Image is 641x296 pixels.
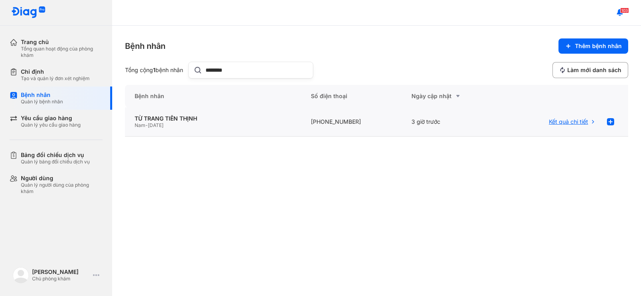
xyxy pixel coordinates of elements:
[148,122,163,128] span: [DATE]
[552,62,628,78] button: Làm mới danh sách
[21,175,103,182] div: Người dùng
[301,107,402,137] div: [PHONE_NUMBER]
[567,66,621,74] span: Làm mới danh sách
[125,40,165,52] div: Bệnh nhân
[21,38,103,46] div: Trang chủ
[21,99,63,105] div: Quản lý bệnh nhân
[135,122,145,128] span: Nam
[11,6,46,19] img: logo
[411,91,493,101] div: Ngày cập nhật
[21,46,103,58] div: Tổng quan hoạt động của phòng khám
[13,267,29,283] img: logo
[153,66,155,73] span: 1
[21,159,90,165] div: Quản lý bảng đối chiếu dịch vụ
[32,276,90,282] div: Chủ phòng khám
[125,66,185,74] div: Tổng cộng bệnh nhân
[21,151,90,159] div: Bảng đối chiếu dịch vụ
[21,182,103,195] div: Quản lý người dùng của phòng khám
[301,85,402,107] div: Số điện thoại
[125,85,301,107] div: Bệnh nhân
[21,122,81,128] div: Quản lý yêu cầu giao hàng
[549,118,588,125] span: Kết quả chi tiết
[21,115,81,122] div: Yêu cầu giao hàng
[32,268,90,276] div: [PERSON_NAME]
[145,122,148,128] span: -
[620,8,629,13] span: 103
[402,107,502,137] div: 3 giờ trước
[21,68,90,75] div: Chỉ định
[558,38,628,54] button: Thêm bệnh nhân
[21,75,90,82] div: Tạo và quản lý đơn xét nghiệm
[21,91,63,99] div: Bệnh nhân
[575,42,622,50] span: Thêm bệnh nhân
[135,115,292,122] div: TỪ TRANG TIẾN THỊNH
